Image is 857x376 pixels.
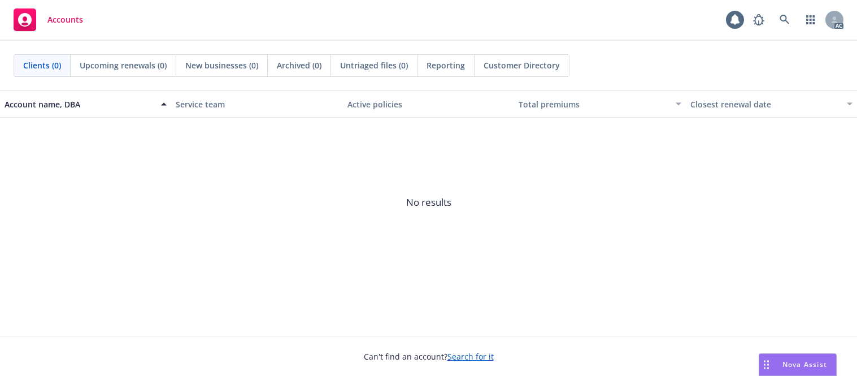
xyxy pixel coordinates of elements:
[5,98,154,110] div: Account name, DBA
[176,98,338,110] div: Service team
[484,59,560,71] span: Customer Directory
[185,59,258,71] span: New businesses (0)
[759,354,773,375] div: Drag to move
[782,360,827,369] span: Nova Assist
[759,353,837,376] button: Nova Assist
[23,59,61,71] span: Clients (0)
[799,8,822,31] a: Switch app
[47,15,83,24] span: Accounts
[686,90,857,118] button: Closest renewal date
[519,98,668,110] div: Total premiums
[747,8,770,31] a: Report a Bug
[277,59,321,71] span: Archived (0)
[80,59,167,71] span: Upcoming renewals (0)
[514,90,685,118] button: Total premiums
[343,90,514,118] button: Active policies
[427,59,465,71] span: Reporting
[347,98,510,110] div: Active policies
[447,351,494,362] a: Search for it
[9,4,88,36] a: Accounts
[364,351,494,362] span: Can't find an account?
[340,59,408,71] span: Untriaged files (0)
[690,98,840,110] div: Closest renewal date
[171,90,342,118] button: Service team
[773,8,796,31] a: Search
